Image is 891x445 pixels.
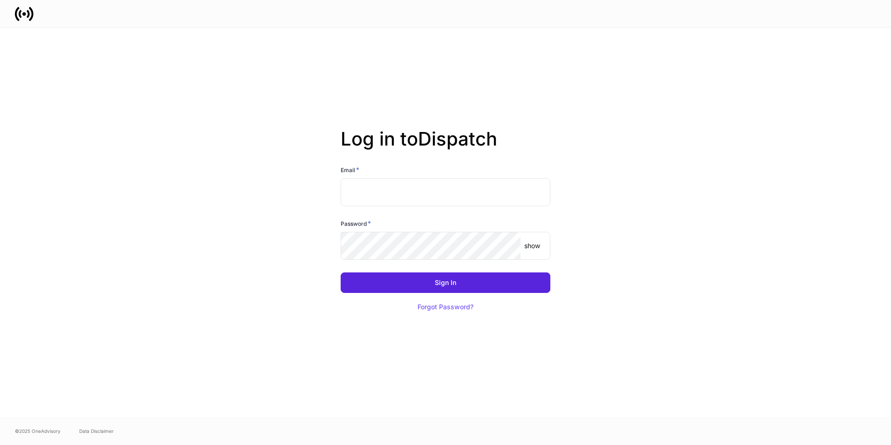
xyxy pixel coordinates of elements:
[524,241,540,250] p: show
[341,219,371,228] h6: Password
[79,427,114,435] a: Data Disclaimer
[341,272,550,293] button: Sign In
[406,297,485,317] button: Forgot Password?
[15,427,61,435] span: © 2025 OneAdvisory
[418,304,473,310] div: Forgot Password?
[341,165,359,174] h6: Email
[435,279,456,286] div: Sign In
[341,128,550,165] h2: Log in to Dispatch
